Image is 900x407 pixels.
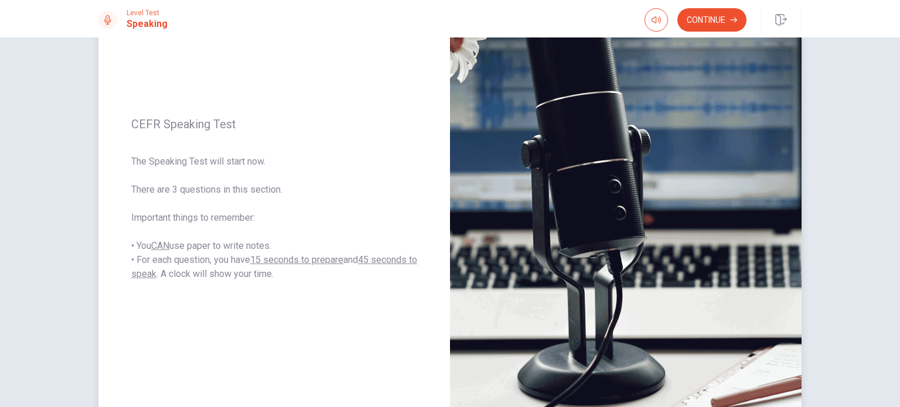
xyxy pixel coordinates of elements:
[250,254,343,265] u: 15 seconds to prepare
[127,17,168,31] h1: Speaking
[677,8,746,32] button: Continue
[151,240,169,251] u: CAN
[127,9,168,17] span: Level Test
[131,155,417,281] span: The Speaking Test will start now. There are 3 questions in this section. Important things to reme...
[131,117,417,131] span: CEFR Speaking Test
